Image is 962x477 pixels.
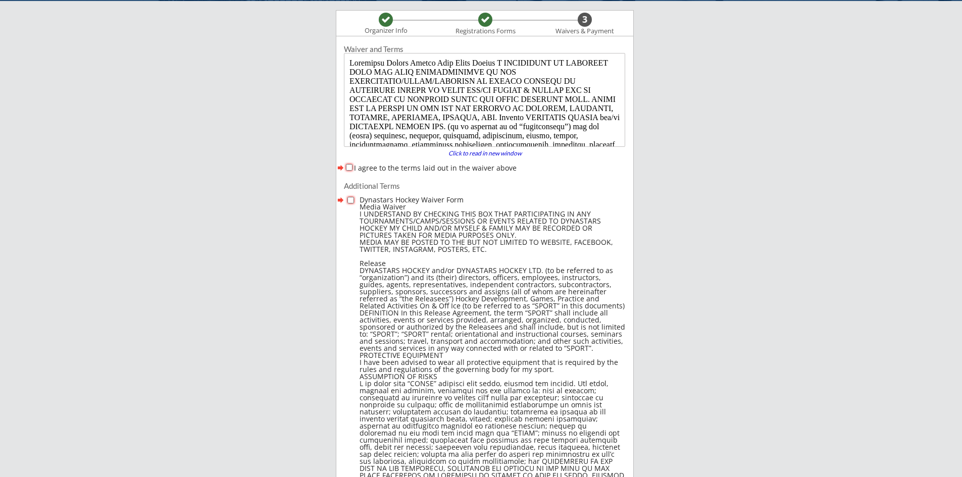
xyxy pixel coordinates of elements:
div: Click to read in new window [442,150,528,156]
div: Organizer Info [358,27,414,35]
a: Click to read in new window [442,150,528,158]
button: forward [336,195,345,205]
button: forward [336,163,345,173]
label: I agree to the terms laid out in the waiver above [354,163,517,173]
div: Additional Terms [344,182,625,190]
div: Registrations Forms [450,27,520,35]
div: 3 [578,14,592,25]
div: Waiver and Terms [344,45,625,53]
div: Waivers & Payment [550,27,620,35]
